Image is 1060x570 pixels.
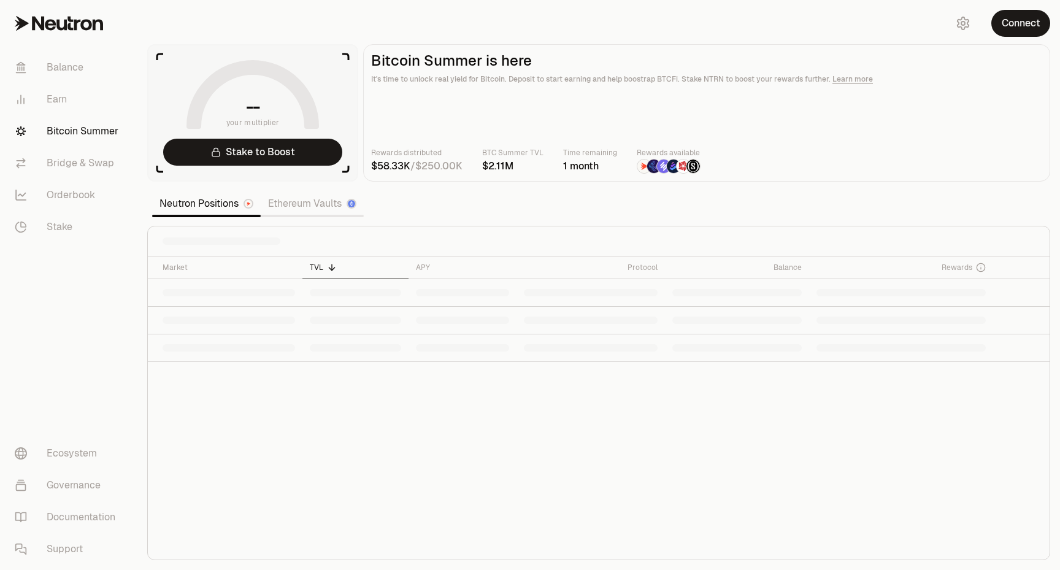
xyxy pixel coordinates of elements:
a: Balance [5,52,132,83]
img: Structured Points [686,160,700,173]
a: Stake to Boost [163,139,342,166]
a: Orderbook [5,179,132,211]
a: Governance [5,469,132,501]
div: / [371,159,463,174]
img: Solv Points [657,160,670,173]
div: TVL [310,263,401,272]
img: NTRN [637,160,651,173]
a: Bitcoin Summer [5,115,132,147]
img: Bedrock Diamonds [667,160,680,173]
img: EtherFi Points [647,160,661,173]
a: Documentation [5,501,132,533]
img: Ethereum Logo [348,200,355,207]
div: 1 month [563,159,617,174]
a: Earn [5,83,132,115]
div: Protocol [524,263,658,272]
button: Connect [991,10,1050,37]
p: Time remaining [563,147,617,159]
img: Mars Fragments [677,160,690,173]
div: Market [163,263,295,272]
a: Learn more [832,74,873,84]
h2: Bitcoin Summer is here [371,52,1042,69]
span: Rewards [942,263,972,272]
a: Ethereum Vaults [261,191,364,216]
a: Ecosystem [5,437,132,469]
h1: -- [246,97,260,117]
p: Rewards distributed [371,147,463,159]
a: Support [5,533,132,565]
img: Neutron Logo [245,200,252,207]
a: Stake [5,211,132,243]
a: Bridge & Swap [5,147,132,179]
p: Rewards available [637,147,701,159]
span: your multiplier [226,117,280,129]
p: BTC Summer TVL [482,147,543,159]
a: Neutron Positions [152,191,261,216]
p: It's time to unlock real yield for Bitcoin. Deposit to start earning and help boostrap BTCFi. Sta... [371,73,1042,85]
div: Balance [672,263,801,272]
div: APY [416,263,509,272]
